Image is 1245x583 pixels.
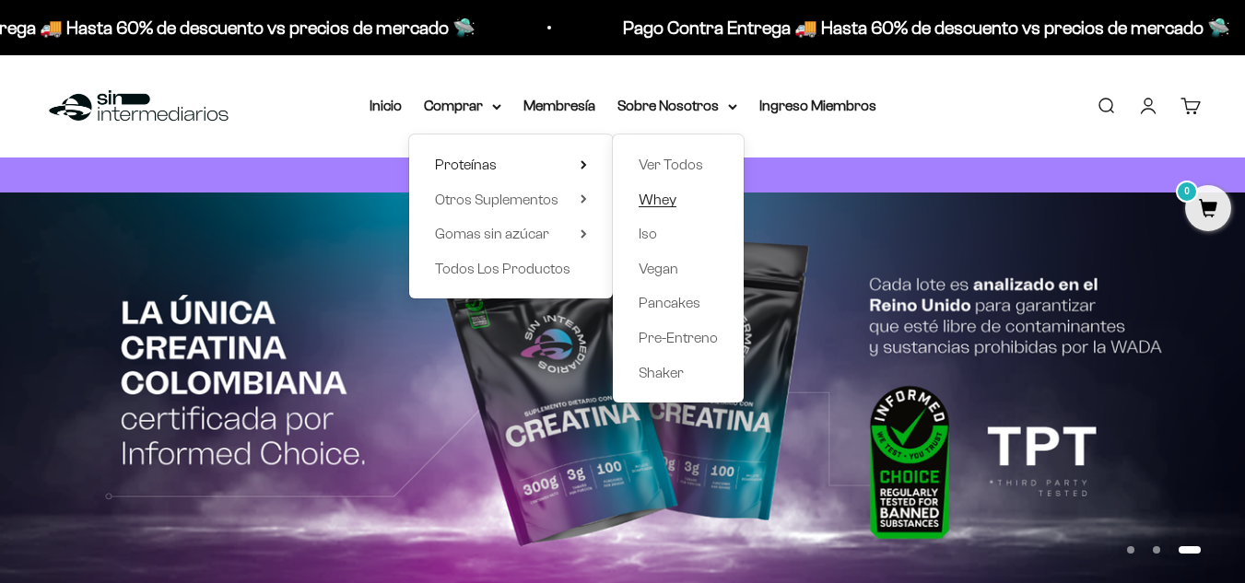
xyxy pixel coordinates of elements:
[639,330,718,345] span: Pre-Entreno
[612,13,1219,42] p: Pago Contra Entrega 🚚 Hasta 60% de descuento vs precios de mercado 🛸
[639,261,678,276] span: Vegan
[435,192,558,207] span: Otros Suplementos
[435,257,587,281] a: Todos Los Productos
[759,98,876,113] a: Ingreso Miembros
[639,192,676,207] span: Whey
[639,157,703,172] span: Ver Todos
[523,98,595,113] a: Membresía
[639,326,718,350] a: Pre-Entreno
[617,94,737,118] summary: Sobre Nosotros
[435,261,570,276] span: Todos Los Productos
[639,257,718,281] a: Vegan
[639,291,718,315] a: Pancakes
[639,365,684,380] span: Shaker
[435,153,587,177] summary: Proteínas
[435,157,497,172] span: Proteínas
[1176,181,1198,203] mark: 0
[639,188,718,212] a: Whey
[424,94,501,118] summary: Comprar
[435,226,549,241] span: Gomas sin azúcar
[1185,200,1231,220] a: 0
[639,361,718,385] a: Shaker
[639,222,718,246] a: Iso
[435,188,587,212] summary: Otros Suplementos
[639,295,700,310] span: Pancakes
[639,226,657,241] span: Iso
[370,98,402,113] a: Inicio
[639,153,718,177] a: Ver Todos
[435,222,587,246] summary: Gomas sin azúcar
